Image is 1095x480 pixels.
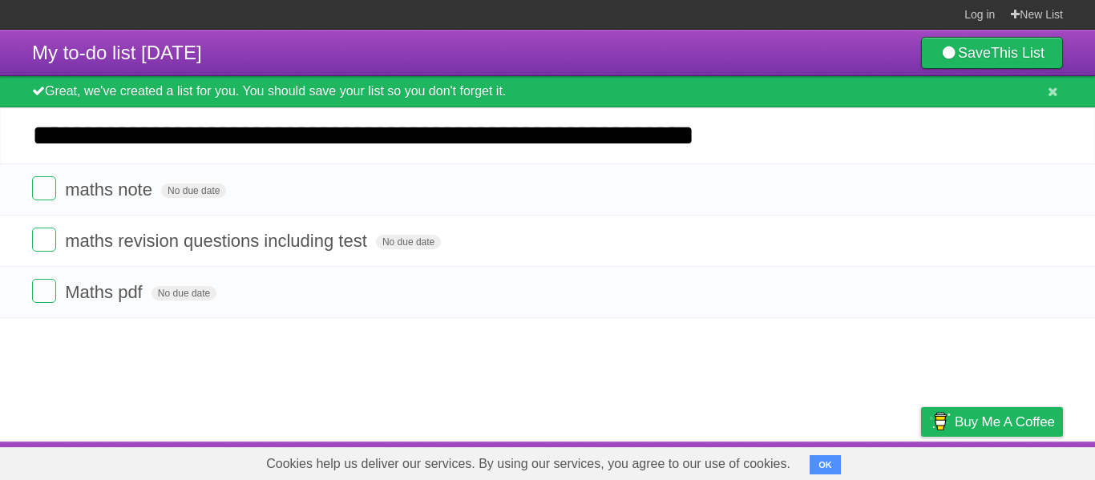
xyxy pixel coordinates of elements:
[761,446,826,476] a: Developers
[921,407,1063,437] a: Buy me a coffee
[708,446,741,476] a: About
[929,408,951,435] img: Buy me a coffee
[32,176,56,200] label: Done
[900,446,942,476] a: Privacy
[65,231,371,251] span: maths revision questions including test
[846,446,881,476] a: Terms
[161,184,226,198] span: No due date
[991,45,1044,61] b: This List
[962,446,1063,476] a: Suggest a feature
[65,282,147,302] span: Maths pdf
[921,37,1063,69] a: SaveThis List
[152,286,216,301] span: No due date
[250,448,806,480] span: Cookies help us deliver our services. By using our services, you agree to our use of cookies.
[810,455,841,474] button: OK
[955,408,1055,436] span: Buy me a coffee
[65,179,156,200] span: maths note
[32,279,56,303] label: Done
[32,228,56,252] label: Done
[32,42,202,63] span: My to-do list [DATE]
[376,235,441,249] span: No due date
